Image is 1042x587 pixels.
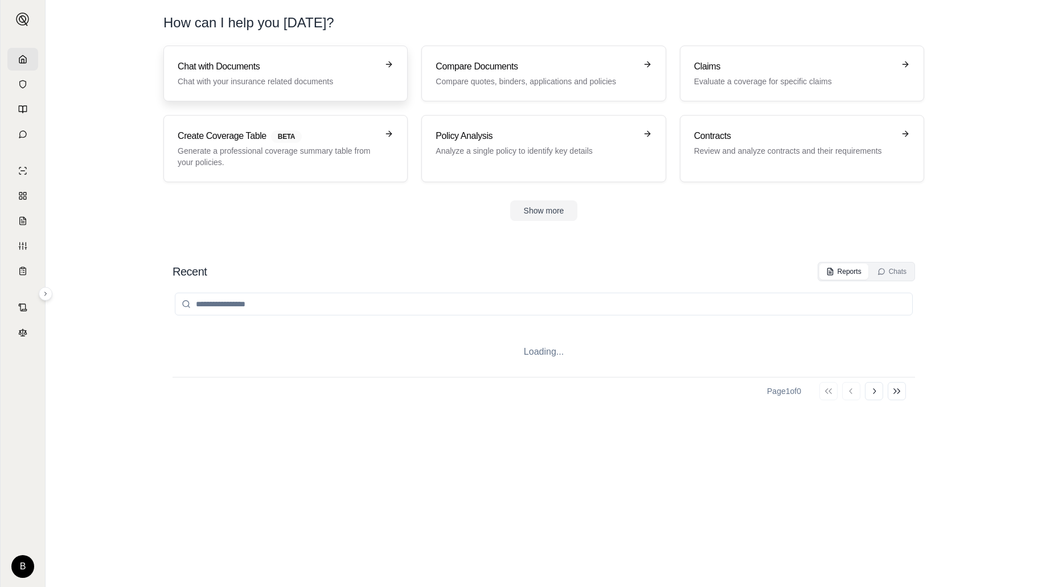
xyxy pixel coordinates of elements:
[680,46,924,101] a: ClaimsEvaluate a coverage for specific claims
[436,60,635,73] h3: Compare Documents
[694,76,894,87] p: Evaluate a coverage for specific claims
[7,210,38,232] a: Claim Coverage
[178,76,378,87] p: Chat with your insurance related documents
[178,129,378,143] h3: Create Coverage Table
[39,287,52,301] button: Expand sidebar
[16,13,30,26] img: Expand sidebar
[7,98,38,121] a: Prompt Library
[173,264,207,280] h2: Recent
[7,123,38,146] a: Chat
[7,260,38,282] a: Coverage Table
[7,73,38,96] a: Documents Vault
[173,327,915,377] div: Loading...
[819,264,868,280] button: Reports
[680,115,924,182] a: ContractsReview and analyze contracts and their requirements
[871,264,913,280] button: Chats
[178,60,378,73] h3: Chat with Documents
[767,385,801,397] div: Page 1 of 0
[163,115,408,182] a: Create Coverage TableBETAGenerate a professional coverage summary table from your policies.
[694,145,894,157] p: Review and analyze contracts and their requirements
[421,115,666,182] a: Policy AnalysisAnalyze a single policy to identify key details
[7,296,38,319] a: Contract Analysis
[163,46,408,101] a: Chat with DocumentsChat with your insurance related documents
[7,321,38,344] a: Legal Search Engine
[7,184,38,207] a: Policy Comparisons
[694,60,894,73] h3: Claims
[7,48,38,71] a: Home
[826,267,862,276] div: Reports
[271,130,302,143] span: BETA
[11,8,34,31] button: Expand sidebar
[877,267,906,276] div: Chats
[421,46,666,101] a: Compare DocumentsCompare quotes, binders, applications and policies
[436,129,635,143] h3: Policy Analysis
[7,159,38,182] a: Single Policy
[7,235,38,257] a: Custom Report
[163,14,924,32] h1: How can I help you [DATE]?
[436,145,635,157] p: Analyze a single policy to identify key details
[178,145,378,168] p: Generate a professional coverage summary table from your policies.
[11,555,34,578] div: B
[510,200,578,221] button: Show more
[694,129,894,143] h3: Contracts
[436,76,635,87] p: Compare quotes, binders, applications and policies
